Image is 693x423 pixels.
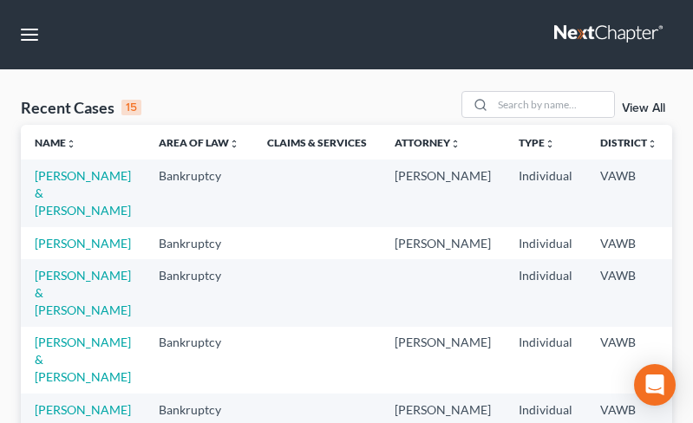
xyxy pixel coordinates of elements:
a: View All [622,102,665,114]
th: Claims & Services [253,125,381,159]
td: Individual [505,159,586,226]
a: Area of Lawunfold_more [159,136,239,149]
td: Individual [505,327,586,394]
td: Bankruptcy [145,259,253,326]
td: [PERSON_NAME] [381,159,505,226]
td: VAWB [586,327,671,394]
i: unfold_more [229,139,239,149]
td: [PERSON_NAME] [381,227,505,259]
td: Bankruptcy [145,327,253,394]
a: Attorneyunfold_more [395,136,461,149]
td: Individual [505,227,586,259]
td: Individual [505,259,586,326]
div: Recent Cases [21,97,141,118]
td: VAWB [586,259,671,326]
div: 15 [121,100,141,115]
td: VAWB [586,159,671,226]
i: unfold_more [450,139,461,149]
a: [PERSON_NAME] & [PERSON_NAME] [35,168,131,218]
a: Typeunfold_more [519,136,555,149]
div: Open Intercom Messenger [634,364,676,406]
a: [PERSON_NAME] & [PERSON_NAME] [35,335,131,384]
a: [PERSON_NAME] [35,236,131,251]
input: Search by name... [493,92,614,117]
td: VAWB [586,227,671,259]
i: unfold_more [545,139,555,149]
td: Bankruptcy [145,159,253,226]
a: Districtunfold_more [600,136,657,149]
i: unfold_more [66,139,76,149]
a: Nameunfold_more [35,136,76,149]
a: [PERSON_NAME] & [PERSON_NAME] [35,268,131,317]
td: Bankruptcy [145,227,253,259]
i: unfold_more [647,139,657,149]
td: [PERSON_NAME] [381,327,505,394]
